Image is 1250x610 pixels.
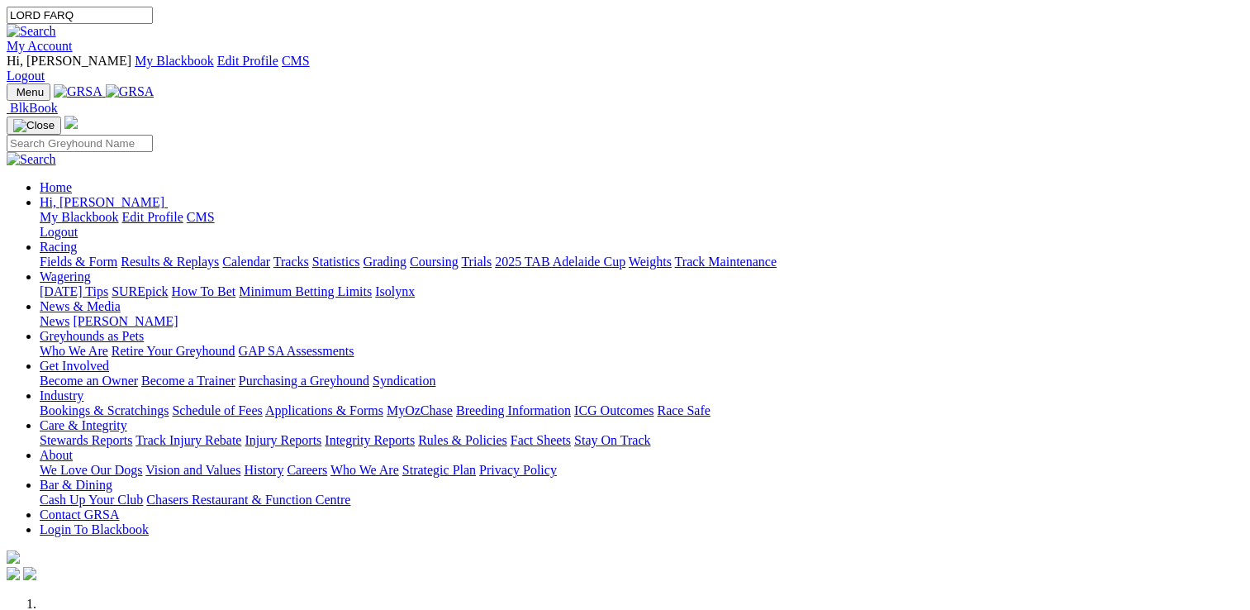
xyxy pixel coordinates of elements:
[7,83,50,101] button: Toggle navigation
[245,433,321,447] a: Injury Reports
[54,84,102,99] img: GRSA
[511,433,571,447] a: Fact Sheets
[495,255,625,269] a: 2025 TAB Adelaide Cup
[375,284,415,298] a: Isolynx
[135,433,241,447] a: Track Injury Rebate
[40,314,69,328] a: News
[410,255,459,269] a: Coursing
[7,24,56,39] img: Search
[40,374,1243,388] div: Get Involved
[40,225,78,239] a: Logout
[23,567,36,580] img: twitter.svg
[40,329,144,343] a: Greyhounds as Pets
[273,255,309,269] a: Tracks
[73,314,178,328] a: [PERSON_NAME]
[112,284,168,298] a: SUREpick
[222,255,270,269] a: Calendar
[40,299,121,313] a: News & Media
[40,284,108,298] a: [DATE] Tips
[312,255,360,269] a: Statistics
[479,463,557,477] a: Privacy Policy
[145,463,240,477] a: Vision and Values
[7,101,58,115] a: BlkBook
[40,344,1243,359] div: Greyhounds as Pets
[7,117,61,135] button: Toggle navigation
[187,210,215,224] a: CMS
[461,255,492,269] a: Trials
[7,69,45,83] a: Logout
[330,463,399,477] a: Who We Are
[239,344,354,358] a: GAP SA Assessments
[287,463,327,477] a: Careers
[40,493,1243,508] div: Bar & Dining
[418,433,507,447] a: Rules & Policies
[40,463,1243,478] div: About
[7,39,73,53] a: My Account
[13,119,55,132] img: Close
[40,344,108,358] a: Who We Are
[106,84,154,99] img: GRSA
[40,433,1243,448] div: Care & Integrity
[40,418,127,432] a: Care & Integrity
[7,550,20,564] img: logo-grsa-white.png
[40,180,72,194] a: Home
[40,463,142,477] a: We Love Our Dogs
[387,403,453,417] a: MyOzChase
[40,403,1243,418] div: Industry
[121,255,219,269] a: Results & Replays
[40,195,164,209] span: Hi, [PERSON_NAME]
[456,403,571,417] a: Breeding Information
[40,433,132,447] a: Stewards Reports
[265,403,383,417] a: Applications & Forms
[40,284,1243,299] div: Wagering
[402,463,476,477] a: Strategic Plan
[135,54,214,68] a: My Blackbook
[40,255,117,269] a: Fields & Form
[373,374,435,388] a: Syndication
[64,116,78,129] img: logo-grsa-white.png
[40,508,119,522] a: Contact GRSA
[40,195,168,209] a: Hi, [PERSON_NAME]
[40,448,73,462] a: About
[146,493,350,507] a: Chasers Restaurant & Function Centre
[657,403,710,417] a: Race Safe
[325,433,415,447] a: Integrity Reports
[629,255,672,269] a: Weights
[574,403,654,417] a: ICG Outcomes
[364,255,406,269] a: Grading
[239,374,369,388] a: Purchasing a Greyhound
[40,255,1243,269] div: Racing
[7,152,56,167] img: Search
[244,463,283,477] a: History
[40,522,149,536] a: Login To Blackbook
[7,54,1243,83] div: My Account
[40,210,119,224] a: My Blackbook
[172,284,236,298] a: How To Bet
[7,135,153,152] input: Search
[7,7,153,24] input: Search
[282,54,310,68] a: CMS
[40,210,1243,240] div: Hi, [PERSON_NAME]
[172,403,262,417] a: Schedule of Fees
[10,101,58,115] span: BlkBook
[217,54,278,68] a: Edit Profile
[675,255,777,269] a: Track Maintenance
[7,567,20,580] img: facebook.svg
[40,388,83,403] a: Industry
[40,314,1243,329] div: News & Media
[574,433,650,447] a: Stay On Track
[141,374,235,388] a: Become a Trainer
[40,269,91,284] a: Wagering
[239,284,372,298] a: Minimum Betting Limits
[122,210,183,224] a: Edit Profile
[40,240,77,254] a: Racing
[40,374,138,388] a: Become an Owner
[112,344,235,358] a: Retire Your Greyhound
[40,493,143,507] a: Cash Up Your Club
[40,403,169,417] a: Bookings & Scratchings
[40,359,109,373] a: Get Involved
[40,478,112,492] a: Bar & Dining
[7,54,131,68] span: Hi, [PERSON_NAME]
[17,86,44,98] span: Menu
